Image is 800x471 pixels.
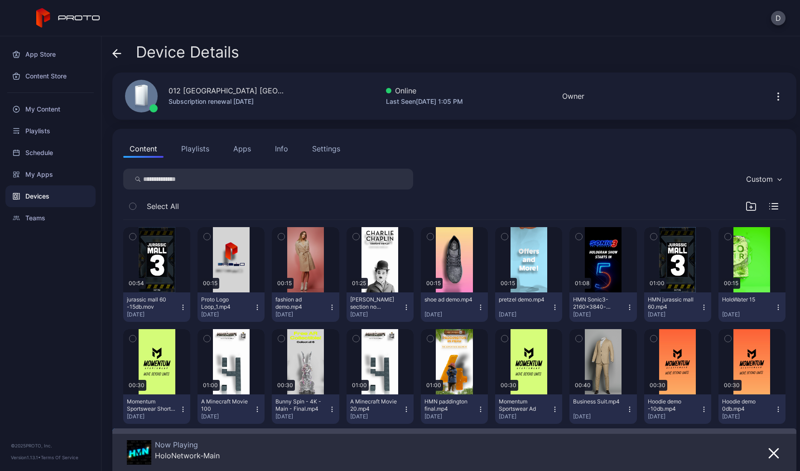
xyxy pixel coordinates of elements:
[127,311,179,318] div: [DATE]
[495,394,562,424] button: Momentum Sportswear Ad[DATE]
[499,413,551,420] div: [DATE]
[742,169,786,189] button: Custom
[722,296,772,303] div: HoloWater 15
[424,413,477,420] div: [DATE]
[201,398,251,413] div: A Minecraft Movie 100
[201,296,251,311] div: Proto Logo Loop_1.mp4
[648,296,698,311] div: HMN jurassic mall 60.mp4
[275,143,288,154] div: Info
[5,65,96,87] a: Content Store
[5,98,96,120] a: My Content
[350,311,403,318] div: [DATE]
[5,185,96,207] a: Devices
[424,311,477,318] div: [DATE]
[269,140,294,158] button: Info
[499,311,551,318] div: [DATE]
[169,96,286,107] div: Subscription renewal [DATE]
[127,296,177,311] div: jurassic mall 60 -15db.mov
[123,394,190,424] button: Momentum Sportswear Shorts -10db.mp4[DATE]
[386,96,463,107] div: Last Seen [DATE] 1:05 PM
[573,398,623,405] div: Business Suit.mp4
[573,413,626,420] div: [DATE]
[499,398,549,413] div: Momentum Sportswear Ad
[746,175,773,184] div: Custom
[347,292,414,322] button: [PERSON_NAME] section no audio.mp4[DATE]
[123,292,190,322] button: jurassic mall 60 -15db.mov[DATE]
[312,143,340,154] div: Settings
[644,292,711,322] button: HMN jurassic mall 60.mp4[DATE]
[648,398,698,413] div: Hoodie demo -10db.mp4
[272,292,339,322] button: fashion ad demo.mp4[DATE]
[11,455,41,460] span: Version 1.13.1 •
[569,292,636,322] button: HMN Sonic3-2160x3840-v8.mp4[DATE]
[275,296,325,311] div: fashion ad demo.mp4
[5,142,96,164] a: Schedule
[648,311,700,318] div: [DATE]
[386,85,463,96] div: Online
[198,394,265,424] button: A Minecraft Movie 100[DATE]
[424,398,474,413] div: HMN paddington final.mp4
[275,311,328,318] div: [DATE]
[198,292,265,322] button: Proto Logo Loop_1.mp4[DATE]
[127,413,179,420] div: [DATE]
[11,442,90,449] div: © 2025 PROTO, Inc.
[350,296,400,311] div: Chaplin section no audio.mp4
[718,394,786,424] button: Hoodie demo 0db.mp4[DATE]
[147,201,179,212] span: Select All
[41,455,78,460] a: Terms Of Service
[573,296,623,311] div: HMN Sonic3-2160x3840-v8.mp4
[562,91,584,102] div: Owner
[644,394,711,424] button: Hoodie demo -10db.mp4[DATE]
[201,413,254,420] div: [DATE]
[722,413,775,420] div: [DATE]
[127,398,177,413] div: Momentum Sportswear Shorts -10db.mp4
[201,311,254,318] div: [DATE]
[123,140,164,158] button: Content
[275,413,328,420] div: [DATE]
[275,398,325,413] div: Bunny Spin - 4K - Main - Final.mp4
[5,164,96,185] a: My Apps
[5,44,96,65] a: App Store
[771,11,786,25] button: D
[155,451,220,460] div: HoloNetwork-Main
[347,394,414,424] button: A Minecraft Movie 20.mp4[DATE]
[421,394,488,424] button: HMN paddington final.mp4[DATE]
[421,292,488,322] button: shoe ad demo.mp4[DATE]
[718,292,786,322] button: HoloWater 15[DATE]
[306,140,347,158] button: Settings
[272,394,339,424] button: Bunny Spin - 4K - Main - Final.mp4[DATE]
[169,85,286,96] div: 012 [GEOGRAPHIC_DATA] [GEOGRAPHIC_DATA]
[227,140,257,158] button: Apps
[136,44,239,61] span: Device Details
[495,292,562,322] button: pretzel demo.mp4[DATE]
[424,296,474,303] div: shoe ad demo.mp4
[722,311,775,318] div: [DATE]
[648,413,700,420] div: [DATE]
[569,394,636,424] button: Business Suit.mp4[DATE]
[722,398,772,413] div: Hoodie demo 0db.mp4
[5,207,96,229] a: Teams
[499,296,549,303] div: pretzel demo.mp4
[5,120,96,142] a: Playlists
[350,413,403,420] div: [DATE]
[175,140,216,158] button: Playlists
[350,398,400,413] div: A Minecraft Movie 20.mp4
[573,311,626,318] div: [DATE]
[155,440,220,449] div: Now Playing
